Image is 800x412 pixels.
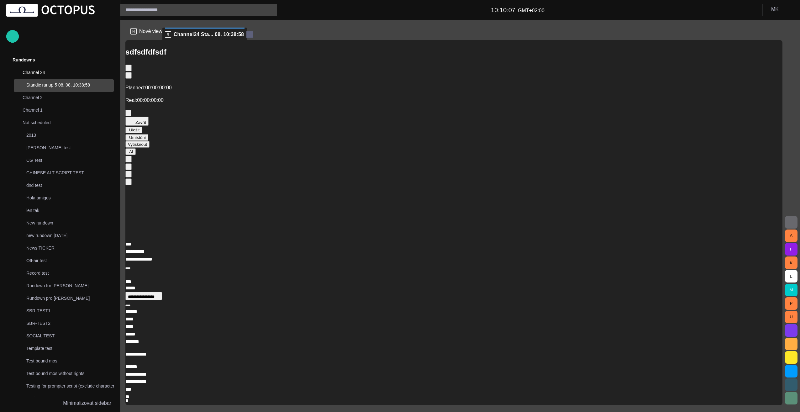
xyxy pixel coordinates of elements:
[13,57,35,63] p: Rundowns
[14,155,114,167] div: CG Test
[125,84,782,92] p: Planned: 00:00:00:00
[125,141,150,148] button: Vytisknout
[26,383,118,389] p: Testing for prompter script (exclude characters)
[766,4,796,15] button: MK
[785,311,797,323] button: U
[139,28,162,35] span: Nové view
[125,46,782,58] h2: sdfsdfdfsdf
[26,270,114,276] p: Record test
[26,245,114,251] p: News TICKER
[26,207,114,214] p: len tak
[785,230,797,242] button: A
[162,28,247,40] div: RChannel24 Sta... 08. 10:38:58
[63,399,111,407] p: Minimalizovat sidebar
[14,255,114,267] div: Off-air test
[14,230,114,242] div: new rundown [DATE]
[125,117,149,126] button: Zavřít
[26,283,114,289] p: Rundown for [PERSON_NAME]
[785,284,797,296] button: M
[14,180,114,192] div: dnd test
[14,305,114,318] div: SBR-TEST1
[518,7,545,14] p: GMT+02:00
[14,293,114,305] div: Rundown pro [PERSON_NAME]
[23,119,101,126] p: Not scheduled
[785,243,797,256] button: F
[130,28,162,40] div: NNové view
[14,192,114,205] div: Hola amigos
[26,132,114,138] p: 2013
[14,280,114,293] div: Rundown for [PERSON_NAME]
[125,127,142,133] button: Uložit
[26,333,114,339] p: SOCIAL TEST
[771,6,779,13] p: M K
[165,31,171,38] p: R
[128,142,147,147] span: Vytisknout
[14,355,114,368] div: Test bound mos
[14,142,114,155] div: [PERSON_NAME] test
[14,79,114,92] div: Standic runup 5 08. 08. 10:38:58
[26,358,114,364] p: Test bound mos
[26,182,114,188] p: dnd test
[14,267,114,280] div: Record test
[129,135,146,140] span: Umístění
[129,149,133,154] span: AI
[14,318,114,330] div: SBR-TEST2
[26,345,114,351] p: Template test
[125,97,782,104] p: Real: 00:00:00:00
[135,120,146,125] span: Zavřít
[26,320,114,326] p: SBR-TEST2
[125,148,136,155] button: AI
[14,205,114,217] div: len tak
[174,31,244,38] span: Channel24 Sta... 08. 10:38:58
[14,393,114,405] div: Testing one2
[14,167,114,180] div: CHINESE ALT SCRIPT TEST
[14,380,114,393] div: Testing for prompter script (exclude characters)
[26,257,114,264] p: Off-air test
[26,220,114,226] p: New rundown
[26,370,114,377] p: Test bound mos without rights
[129,128,139,132] span: Uložit
[26,295,114,301] p: Rundown pro [PERSON_NAME]
[785,297,797,310] button: P
[26,232,114,239] p: new rundown [DATE]
[26,157,114,163] p: CG Test
[26,195,114,201] p: Hola amigos
[23,94,101,101] p: Channel 2
[26,145,114,151] p: [PERSON_NAME] test
[785,256,797,269] button: K
[6,397,114,409] button: Minimalizovat sidebar
[14,330,114,343] div: SOCIAL TEST
[14,217,114,230] div: New rundown
[23,107,101,113] p: Channel 1
[26,170,114,176] p: CHINESE ALT SCRIPT TEST
[6,4,95,17] img: Octopus News Room
[26,308,114,314] p: SBR-TEST1
[14,343,114,355] div: Template test
[14,368,114,380] div: Test bound mos without rights
[26,82,114,88] p: Standic runup 5 08. 08. 10:38:58
[14,129,114,142] div: 2013
[785,270,797,283] button: L
[14,242,114,255] div: News TICKER
[23,69,101,76] p: Channel 24
[491,5,515,15] h6: 10:10:07
[125,134,148,141] button: Umístění
[26,395,114,402] p: Testing one2
[130,28,137,34] p: N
